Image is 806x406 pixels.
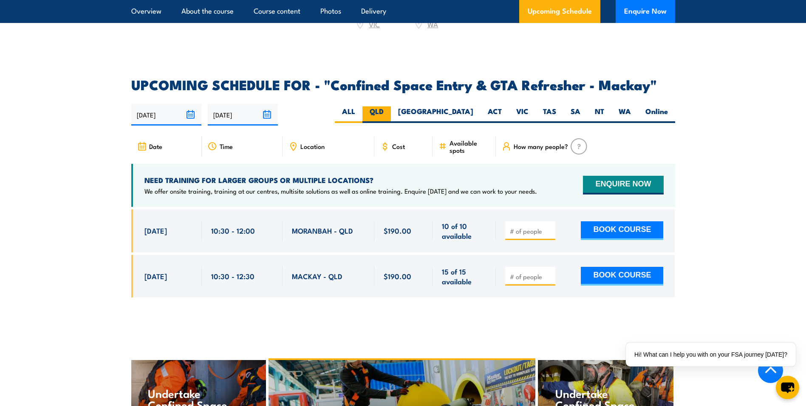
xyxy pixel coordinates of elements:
label: [GEOGRAPHIC_DATA] [391,106,481,123]
span: MORANBAH - QLD [292,226,353,235]
span: $190.00 [384,226,411,235]
span: 15 of 15 available [442,266,486,286]
span: Time [220,143,233,150]
input: # of people [510,272,552,281]
button: chat-button [776,376,799,399]
input: From date [131,104,201,126]
span: $190.00 [384,271,411,281]
label: VIC [509,106,536,123]
span: MACKAY - QLD [292,271,342,281]
span: [DATE] [144,226,167,235]
button: ENQUIRE NOW [583,176,663,194]
span: Location [300,143,325,150]
label: QLD [362,106,391,123]
label: SA [563,106,588,123]
label: ACT [481,106,509,123]
label: ALL [335,106,362,123]
button: BOOK COURSE [581,267,663,286]
label: NT [588,106,611,123]
span: 10:30 - 12:00 [211,226,255,235]
span: [DATE] [144,271,167,281]
label: WA [611,106,638,123]
div: Hi! What can I help you with on your FSA journey [DATE]? [626,343,796,366]
h4: NEED TRAINING FOR LARGER GROUPS OR MULTIPLE LOCATIONS? [144,175,537,185]
span: 10:30 - 12:30 [211,271,255,281]
h2: UPCOMING SCHEDULE FOR - "Confined Space Entry & GTA Refresher - Mackay" [131,78,675,90]
input: # of people [510,227,552,235]
p: We offer onsite training, training at our centres, multisite solutions as well as online training... [144,187,537,195]
span: How many people? [514,143,568,150]
label: TAS [536,106,563,123]
button: BOOK COURSE [581,221,663,240]
input: To date [208,104,278,126]
span: Cost [392,143,405,150]
span: Available spots [450,139,490,154]
span: 10 of 10 available [442,221,486,241]
label: Online [638,106,675,123]
span: Date [149,143,162,150]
